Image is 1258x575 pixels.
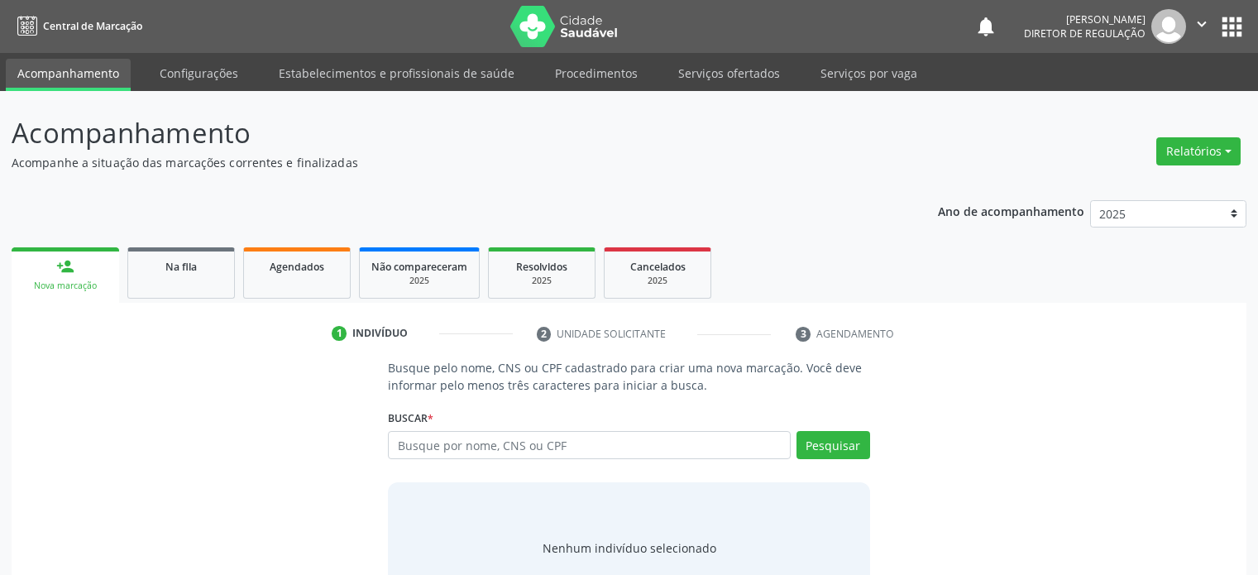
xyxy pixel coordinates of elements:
[371,275,467,287] div: 2025
[796,431,870,459] button: Pesquisar
[1024,26,1146,41] span: Diretor de regulação
[1186,9,1217,44] button: 
[630,260,686,274] span: Cancelados
[388,405,433,431] label: Buscar
[974,15,997,38] button: notifications
[267,59,526,88] a: Estabelecimentos e profissionais de saúde
[1193,15,1211,33] i: 
[371,260,467,274] span: Não compareceram
[12,154,876,171] p: Acompanhe a situação das marcações correntes e finalizadas
[543,59,649,88] a: Procedimentos
[56,257,74,276] div: person_add
[388,431,790,459] input: Busque por nome, CNS ou CPF
[809,59,929,88] a: Serviços por vaga
[1024,12,1146,26] div: [PERSON_NAME]
[352,326,408,341] div: Indivíduo
[616,275,699,287] div: 2025
[1217,12,1246,41] button: apps
[516,260,567,274] span: Resolvidos
[165,260,197,274] span: Na fila
[543,539,716,557] div: Nenhum indivíduo selecionado
[270,260,324,274] span: Agendados
[12,113,876,154] p: Acompanhamento
[1151,9,1186,44] img: img
[388,359,869,394] p: Busque pelo nome, CNS ou CPF cadastrado para criar uma nova marcação. Você deve informar pelo men...
[938,200,1084,221] p: Ano de acompanhamento
[148,59,250,88] a: Configurações
[23,280,108,292] div: Nova marcação
[500,275,583,287] div: 2025
[1156,137,1241,165] button: Relatórios
[43,19,142,33] span: Central de Marcação
[332,326,347,341] div: 1
[667,59,792,88] a: Serviços ofertados
[12,12,142,40] a: Central de Marcação
[6,59,131,91] a: Acompanhamento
